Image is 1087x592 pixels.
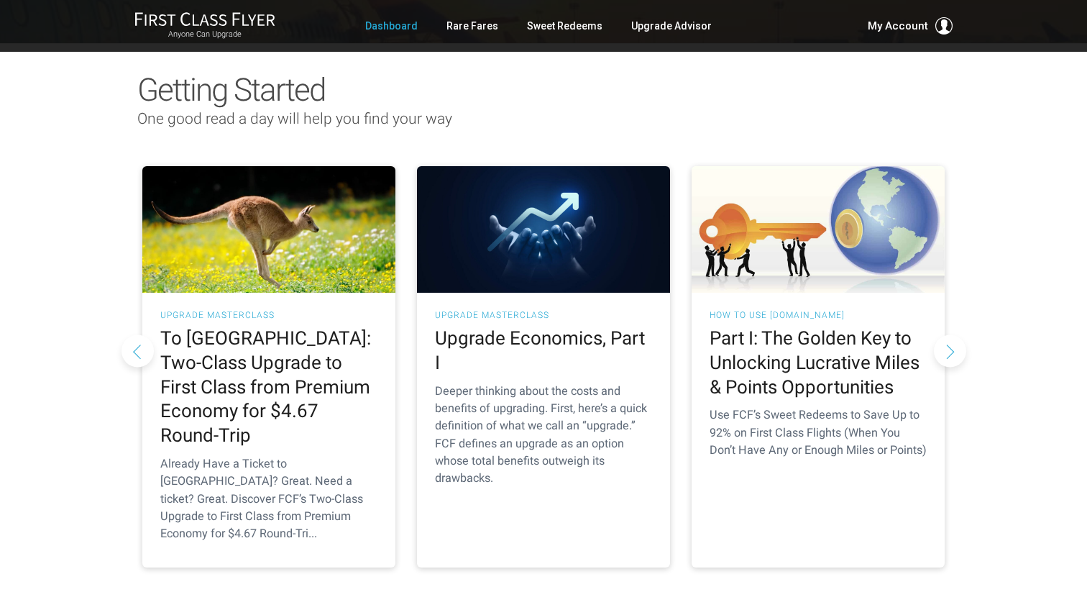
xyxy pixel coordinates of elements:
[435,327,652,375] h2: Upgrade Economics, Part I
[692,166,945,568] a: How to Use [DOMAIN_NAME] Part I: The Golden Key to Unlocking Lucrative Miles & Points Opportuniti...
[710,406,927,459] p: Use FCF’s Sweet Redeems to Save Up to 92% on First Class Flights (When You Don’t Have Any or Enou...
[160,327,377,448] h2: To [GEOGRAPHIC_DATA]: Two-Class Upgrade to First Class from Premium Economy for $4.67 Round-Trip
[134,29,275,40] small: Anyone Can Upgrade
[435,311,652,319] h3: UPGRADE MASTERCLASS
[417,166,670,568] a: UPGRADE MASTERCLASS Upgrade Economics, Part I Deeper thinking about the costs and benefits of upg...
[365,13,418,39] a: Dashboard
[934,334,966,367] button: Next slide
[121,334,154,367] button: Previous slide
[527,13,602,39] a: Sweet Redeems
[137,71,325,109] span: Getting Started
[868,17,928,35] span: My Account
[710,327,927,399] h2: Part I: The Golden Key to Unlocking Lucrative Miles & Points Opportunities
[710,311,927,319] h3: How to Use [DOMAIN_NAME]
[446,13,498,39] a: Rare Fares
[134,12,275,40] a: First Class FlyerAnyone Can Upgrade
[160,455,377,542] p: Already Have a Ticket to [GEOGRAPHIC_DATA]? Great. Need a ticket? Great. Discover FCF’s Two-Class...
[142,166,395,568] a: UPGRADE MASTERCLASS To [GEOGRAPHIC_DATA]: Two-Class Upgrade to First Class from Premium Economy f...
[160,311,377,319] h3: UPGRADE MASTERCLASS
[868,17,953,35] button: My Account
[631,13,712,39] a: Upgrade Advisor
[134,12,275,27] img: First Class Flyer
[137,110,452,127] span: One good read a day will help you find your way
[435,383,652,488] p: Deeper thinking about the costs and benefits of upgrading. First, here’s a quick definition of wh...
